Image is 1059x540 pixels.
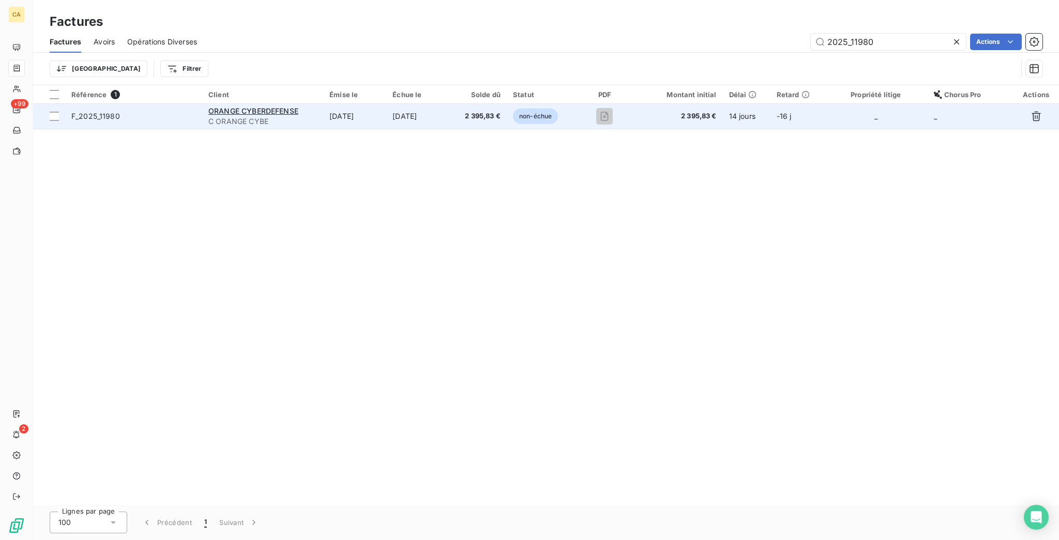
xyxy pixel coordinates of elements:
[1019,90,1053,99] div: Actions
[50,37,81,47] span: Factures
[71,112,120,120] span: F_2025_11980
[8,517,25,534] img: Logo LeanPay
[50,60,147,77] button: [GEOGRAPHIC_DATA]
[830,90,921,99] div: Propriété litige
[723,104,770,129] td: 14 jours
[127,37,197,47] span: Opérations Diverses
[811,34,966,50] input: Rechercher
[513,109,558,124] span: non-échue
[934,112,937,120] span: _
[208,116,317,127] span: C ORANGE CYBE
[581,90,628,99] div: PDF
[208,106,298,115] span: ORANGE CYBERDEFENSE
[456,90,500,99] div: Solde dû
[58,517,71,528] span: 100
[777,112,792,120] span: -16 j
[513,90,569,99] div: Statut
[641,111,717,121] span: 2 395,83 €
[8,6,25,23] div: CA
[386,104,450,129] td: [DATE]
[1024,505,1049,530] div: Open Intercom Messenger
[11,99,28,109] span: +99
[777,90,818,99] div: Retard
[392,90,444,99] div: Échue le
[111,90,120,99] span: 1
[329,90,380,99] div: Émise le
[208,90,317,99] div: Client
[198,512,213,533] button: 1
[970,34,1022,50] button: Actions
[204,517,207,528] span: 1
[135,512,198,533] button: Précédent
[456,111,500,121] span: 2 395,83 €
[213,512,265,533] button: Suivant
[729,90,764,99] div: Délai
[94,37,115,47] span: Avoirs
[323,104,386,129] td: [DATE]
[934,90,1007,99] div: Chorus Pro
[641,90,717,99] div: Montant initial
[160,60,208,77] button: Filtrer
[874,112,878,120] span: _
[19,424,28,434] span: 2
[71,90,107,99] span: Référence
[50,12,103,31] h3: Factures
